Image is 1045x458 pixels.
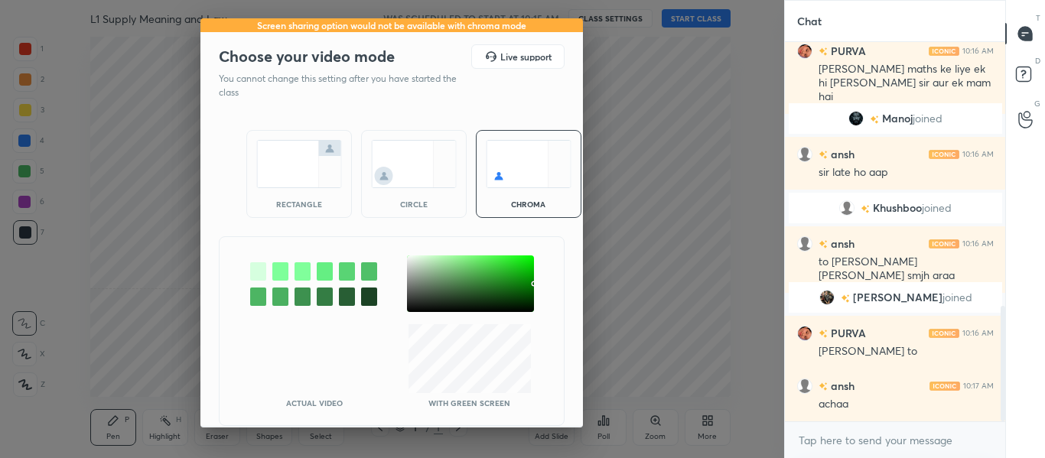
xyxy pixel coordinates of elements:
[828,235,855,252] h6: ansh
[819,330,828,338] img: no-rating-badge.077c3623.svg
[852,291,942,304] span: [PERSON_NAME]
[498,200,559,208] div: chroma
[428,399,510,407] p: With green screen
[286,399,343,407] p: Actual Video
[797,378,812,394] img: default.png
[819,255,994,284] div: to [PERSON_NAME] [PERSON_NAME] smjh araa
[383,200,444,208] div: circle
[828,146,855,162] h6: ansh
[929,47,959,56] img: iconic-light.a09c19a4.png
[797,326,812,341] img: 93674a53cbd54b25ad4945d795c22713.jpg
[942,291,972,304] span: joined
[962,47,994,56] div: 10:16 AM
[256,140,342,188] img: normalScreenIcon.ae25ed63.svg
[962,239,994,248] div: 10:16 AM
[929,382,960,391] img: iconic-light.a09c19a4.png
[819,151,828,159] img: no-rating-badge.077c3623.svg
[819,165,994,180] div: sir late ho aap
[797,44,812,59] img: 93674a53cbd54b25ad4945d795c22713.jpg
[840,294,849,303] img: no-rating-badge.077c3623.svg
[1035,55,1040,67] p: D
[219,47,395,67] h2: Choose your video mode
[797,147,812,162] img: default.png
[200,18,583,32] div: Screen sharing option would not be available with chroma mode
[962,329,994,338] div: 10:16 AM
[848,111,864,126] img: 2b66c2acb53943a095606e681ef2fbd0.jpg
[929,329,959,338] img: iconic-light.a09c19a4.png
[922,202,952,214] span: joined
[962,150,994,159] div: 10:16 AM
[929,150,959,159] img: iconic-light.a09c19a4.png
[500,52,552,61] h5: Live support
[963,382,994,391] div: 10:17 AM
[819,344,994,359] div: [PERSON_NAME] to
[1036,12,1040,24] p: T
[1034,98,1040,109] p: G
[371,140,457,188] img: circleScreenIcon.acc0effb.svg
[839,200,855,216] img: default.png
[486,140,571,188] img: chromaScreenIcon.c19ab0a0.svg
[828,325,866,341] h6: PURVA
[819,290,834,305] img: f1d2a7a6aec74db4874ad456158213f0.jpg
[882,112,913,125] span: Manoj
[785,42,1006,421] div: grid
[861,205,870,213] img: no-rating-badge.077c3623.svg
[819,397,994,412] div: achaa
[219,72,467,99] p: You cannot change this setting after you have started the class
[819,62,994,105] div: [PERSON_NAME] maths ke liye ek hi [PERSON_NAME] sir aur ek mam hai
[269,200,330,208] div: rectangle
[819,240,828,248] img: no-rating-badge.077c3623.svg
[797,236,812,252] img: default.png
[828,378,855,394] h6: ansh
[870,115,879,124] img: no-rating-badge.077c3623.svg
[819,47,828,56] img: no-rating-badge.077c3623.svg
[819,382,828,391] img: no-rating-badge.077c3623.svg
[785,1,834,41] p: Chat
[873,202,922,214] span: Khushboo
[828,43,866,59] h6: PURVA
[913,112,942,125] span: joined
[929,239,959,248] img: iconic-light.a09c19a4.png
